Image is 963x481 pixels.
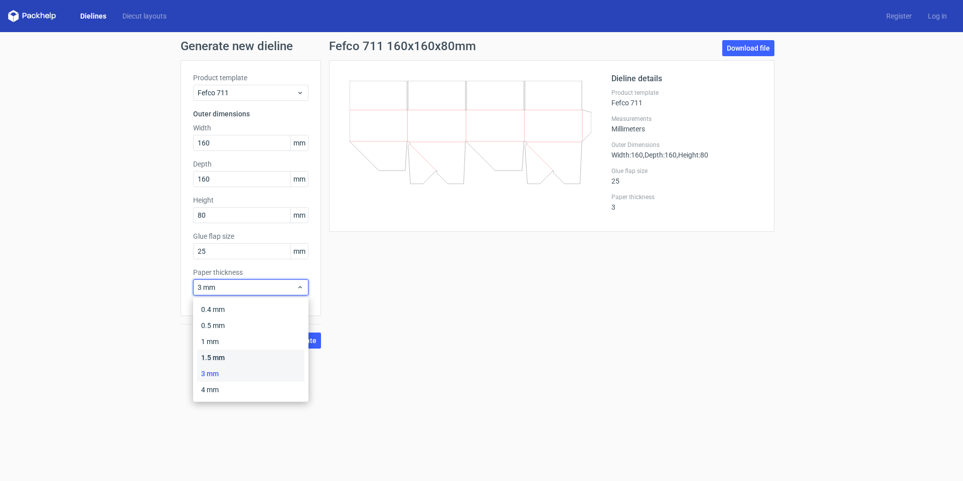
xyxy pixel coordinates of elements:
[611,151,643,159] span: Width : 160
[920,11,955,21] a: Log in
[72,11,114,21] a: Dielines
[193,231,308,241] label: Glue flap size
[878,11,920,21] a: Register
[722,40,774,56] a: Download file
[197,366,304,382] div: 3 mm
[193,109,308,119] h3: Outer dimensions
[114,11,175,21] a: Diecut layouts
[611,89,762,107] div: Fefco 711
[611,115,762,133] div: Millimeters
[611,193,762,201] label: Paper thickness
[677,151,708,159] span: , Height : 80
[181,40,782,52] h1: Generate new dieline
[611,167,762,185] div: 25
[193,123,308,133] label: Width
[611,141,762,149] label: Outer Dimensions
[611,167,762,175] label: Glue flap size
[197,317,304,334] div: 0.5 mm
[290,208,308,223] span: mm
[193,73,308,83] label: Product template
[290,244,308,259] span: mm
[290,135,308,150] span: mm
[611,115,762,123] label: Measurements
[197,301,304,317] div: 0.4 mm
[611,89,762,97] label: Product template
[193,195,308,205] label: Height
[611,73,762,85] h2: Dieline details
[198,88,296,98] span: Fefco 711
[643,151,677,159] span: , Depth : 160
[193,159,308,169] label: Depth
[329,40,476,52] h1: Fefco 711 160x160x80mm
[198,282,296,292] span: 3 mm
[197,382,304,398] div: 4 mm
[193,267,308,277] label: Paper thickness
[197,334,304,350] div: 1 mm
[197,350,304,366] div: 1.5 mm
[611,193,762,211] div: 3
[290,172,308,187] span: mm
